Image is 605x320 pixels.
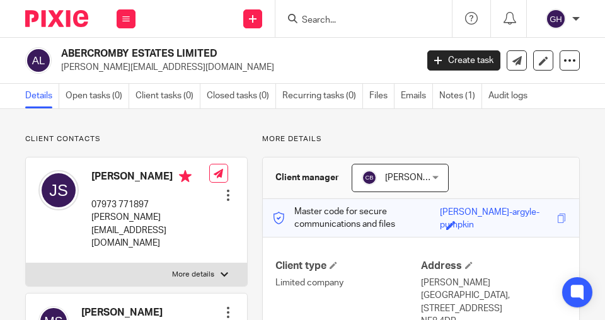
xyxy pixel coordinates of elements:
p: [PERSON_NAME][EMAIL_ADDRESS][DOMAIN_NAME] [61,61,408,74]
input: Search [301,15,414,26]
a: Create task [427,50,500,71]
h4: [PERSON_NAME] [81,306,163,319]
a: Client tasks (0) [135,84,200,108]
a: Details [25,84,59,108]
p: [PERSON_NAME][EMAIL_ADDRESS][DOMAIN_NAME] [91,211,209,249]
a: Notes (1) [439,84,482,108]
p: Client contacts [25,134,248,144]
p: More details [172,270,214,280]
p: 07973 771897 [91,198,209,211]
a: Open tasks (0) [66,84,129,108]
img: Pixie [25,10,88,27]
h4: Address [421,260,567,273]
p: Master code for secure communications and files [272,205,440,231]
span: [PERSON_NAME] [385,173,454,182]
p: More details [262,134,580,144]
i: Primary [179,170,192,183]
p: [PERSON_NAME][GEOGRAPHIC_DATA], [STREET_ADDRESS] [421,277,567,315]
a: Closed tasks (0) [207,84,276,108]
h2: ABERCROMBY ESTATES LIMITED [61,47,339,60]
a: Emails [401,84,433,108]
p: Limited company [275,277,421,289]
img: svg%3E [546,9,566,29]
h4: [PERSON_NAME] [91,170,209,186]
img: svg%3E [38,170,79,210]
a: Files [369,84,395,108]
img: svg%3E [362,170,377,185]
a: Recurring tasks (0) [282,84,363,108]
div: [PERSON_NAME]-argyle-pumpkin [440,206,554,220]
img: svg%3E [25,47,52,74]
h4: Client type [275,260,421,273]
a: Audit logs [488,84,534,108]
h3: Client manager [275,171,339,184]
